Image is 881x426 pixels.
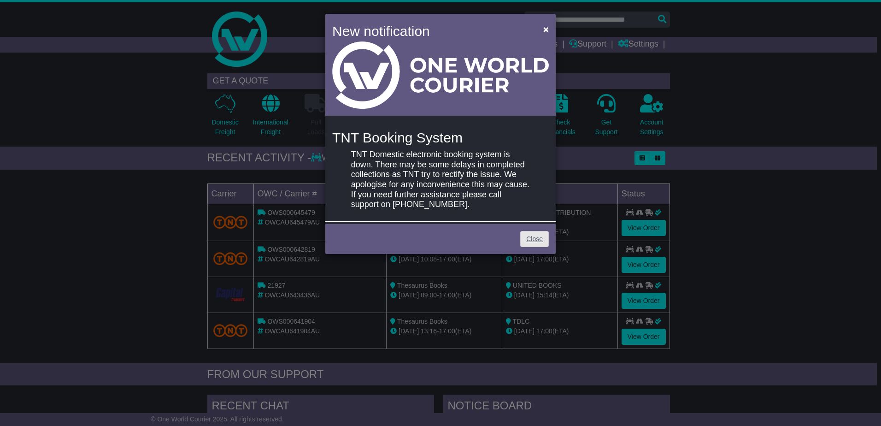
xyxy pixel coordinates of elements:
[543,24,549,35] span: ×
[332,21,530,41] h4: New notification
[539,20,553,39] button: Close
[351,150,530,210] p: TNT Domestic electronic booking system is down. There may be some delays in completed collections...
[332,130,549,145] h4: TNT Booking System
[332,41,549,109] img: Light
[520,231,549,247] a: Close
